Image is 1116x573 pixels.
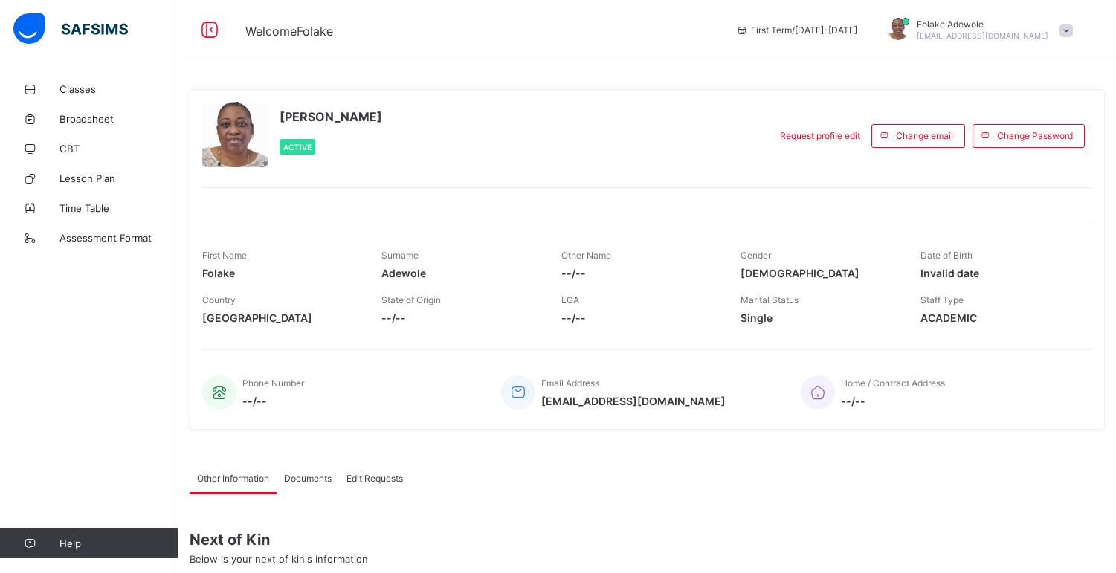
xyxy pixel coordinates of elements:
span: Help [59,537,178,549]
span: session/term information [736,25,857,36]
img: safsims [13,13,128,45]
span: --/-- [561,267,718,279]
span: Marital Status [741,294,799,305]
span: --/-- [561,311,718,324]
span: Edit Requests [346,473,403,484]
span: Gender [741,250,771,261]
span: Change Password [997,130,1073,141]
span: LGA [561,294,579,305]
span: [PERSON_NAME] [280,109,382,124]
span: Email Address [541,378,599,389]
span: Other Name [561,250,611,261]
span: Adewole [381,267,538,279]
span: Invalid date [920,267,1077,279]
span: Documents [284,473,332,484]
span: First Name [202,250,247,261]
span: --/-- [242,395,304,407]
span: Lesson Plan [59,172,178,184]
span: CBT [59,143,178,155]
span: [GEOGRAPHIC_DATA] [202,311,359,324]
span: Surname [381,250,419,261]
span: [DEMOGRAPHIC_DATA] [741,267,897,279]
span: --/-- [381,311,538,324]
span: [EMAIL_ADDRESS][DOMAIN_NAME] [541,395,726,407]
span: --/-- [841,395,945,407]
span: Below is your next of kin's Information [190,553,368,565]
span: Folake Adewole [917,19,1048,30]
span: Folake [202,267,359,279]
span: Classes [59,83,178,95]
span: Request profile edit [780,130,860,141]
span: Country [202,294,236,305]
div: FolakeAdewole [872,18,1080,42]
span: [EMAIL_ADDRESS][DOMAIN_NAME] [917,31,1048,40]
span: Assessment Format [59,232,178,244]
span: Broadsheet [59,113,178,125]
span: Date of Birth [920,250,973,261]
span: Active [283,143,312,152]
span: Welcome Folake [245,24,333,39]
span: Phone Number [242,378,304,389]
span: Time Table [59,202,178,214]
span: Home / Contract Address [841,378,945,389]
span: Staff Type [920,294,964,305]
span: Next of Kin [190,531,1105,548]
span: Change email [896,130,953,141]
span: Single [741,311,897,324]
span: ACADEMIC [920,311,1077,324]
span: State of Origin [381,294,441,305]
span: Other Information [197,473,269,484]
